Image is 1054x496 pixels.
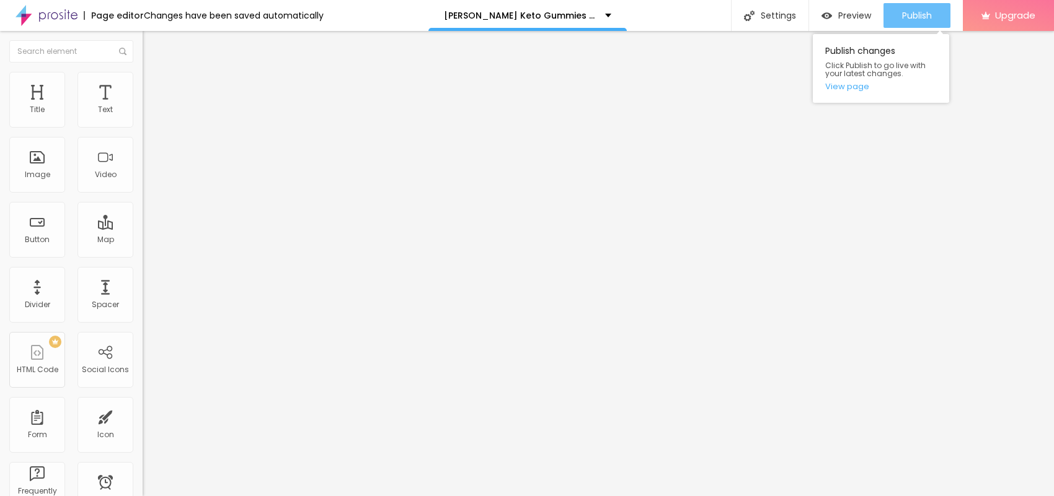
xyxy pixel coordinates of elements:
button: Publish [883,3,950,28]
div: Spacer [92,300,119,309]
span: Preview [838,11,871,20]
input: Search element [9,40,133,63]
div: Form [28,430,47,439]
div: HTML Code [17,365,58,374]
div: Social Icons [82,365,129,374]
img: Icone [119,48,126,55]
span: Click Publish to go live with your latest changes. [825,61,937,77]
p: [PERSON_NAME] Keto Gummies [GEOGRAPHIC_DATA] [444,11,596,20]
div: Text [98,105,113,114]
img: view-1.svg [821,11,832,21]
div: Page editor [84,11,144,20]
div: Changes have been saved automatically [144,11,324,20]
div: Divider [25,300,50,309]
div: Map [97,235,114,244]
img: Icone [744,11,755,21]
div: Button [25,235,50,244]
span: Upgrade [995,10,1035,20]
div: Publish changes [813,34,949,103]
div: Icon [97,430,114,439]
button: Preview [809,3,883,28]
div: Video [95,170,117,179]
span: Publish [902,11,932,20]
a: View page [825,82,937,90]
div: Image [25,170,50,179]
iframe: Editor [143,31,1054,496]
div: Title [30,105,45,114]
